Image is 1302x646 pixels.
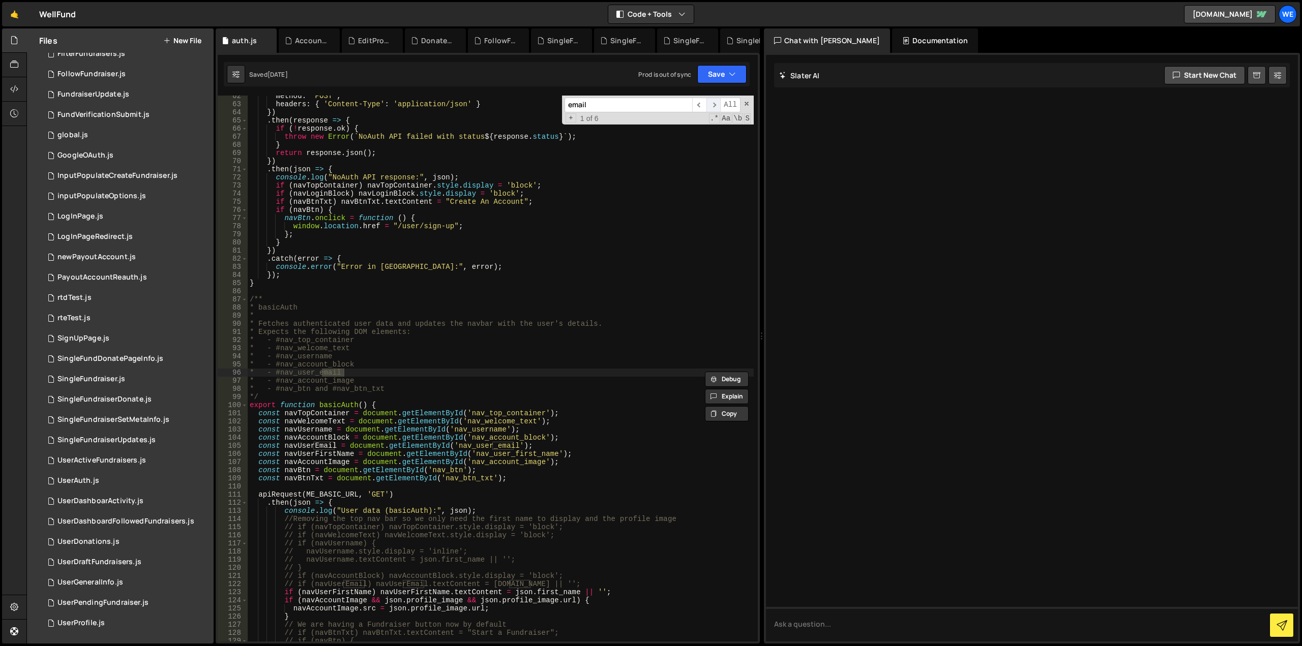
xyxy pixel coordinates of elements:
div: 94 [218,352,248,360]
div: 13134/33667.js [39,145,214,166]
span: 1 of 6 [576,114,603,122]
div: Chat with [PERSON_NAME] [764,28,890,53]
div: GoogleOAuth.js [57,151,113,160]
button: Explain [705,389,749,404]
div: 78 [218,222,248,230]
div: 69 [218,149,248,157]
div: inputPopulateOptions.js [57,192,146,201]
div: FilterFundraisers.js [57,49,125,58]
div: 72 [218,173,248,181]
div: InputPopulateCreateFundraiser.js [57,171,177,180]
div: UserDashboardFollowedFundraisers.js [57,517,194,526]
div: FollowFundraiser.js [484,36,517,46]
div: SingleFundraiser.js [57,375,125,384]
span: Toggle Replace mode [566,113,576,122]
div: 13134/34953.js [39,572,214,593]
div: EditProfileInformation.js [358,36,391,46]
div: 13134/32525.js [39,125,214,145]
div: 13134/33193.js [39,267,214,288]
div: 92 [218,336,248,344]
div: SingleFundraiserUpdates.js [610,36,643,46]
div: 121 [218,572,248,580]
div: 13134/37042.js [39,430,214,450]
div: 13134/33662.js [39,410,214,430]
div: 13134/34117.js [39,64,214,84]
div: 76 [218,206,248,214]
div: 13134/34971.js [39,511,214,532]
div: 109 [218,474,248,482]
div: global.js [57,131,88,140]
div: 13134/39027.js [39,349,214,369]
div: 13134/36954.js [39,593,214,613]
div: SignUpPage.js [57,334,109,343]
button: Save [697,65,747,83]
div: 91 [218,328,248,336]
div: 13134/32734.js [39,186,214,206]
div: 13134/34105.js [39,227,214,247]
div: SingleFundraiserDonate.js [57,395,152,404]
div: Prod is out of sync [638,70,691,79]
div: 95 [218,360,248,368]
div: 103 [218,425,248,434]
div: 99 [218,393,248,401]
div: 82 [218,255,248,263]
div: 13134/33195.js [39,166,214,186]
div: 80 [218,238,248,247]
button: Debug [705,372,749,387]
div: 74 [218,190,248,198]
div: 13134/36856.js [39,288,214,308]
div: UserDonations.js [57,537,120,546]
a: We [1279,5,1297,23]
div: 68 [218,141,248,149]
div: 79 [218,230,248,238]
div: 102 [218,417,248,425]
div: WellFund [39,8,76,20]
div: 129 [218,637,248,645]
div: 114 [218,515,248,523]
div: 13134/32733.js [39,247,214,267]
div: 123 [218,588,248,596]
span: Alt-Enter [720,98,741,112]
div: 105 [218,442,248,450]
div: 93 [218,344,248,352]
div: 117 [218,539,248,547]
div: 106 [218,450,248,458]
div: Documentation [892,28,978,53]
span: RegExp Search [709,113,720,124]
div: [DATE] [268,70,288,79]
span: CaseSensitive Search [721,113,731,124]
div: SingleFundraiserUpdates.js [57,436,156,445]
div: 126 [218,612,248,621]
div: 98 [218,385,248,393]
a: 🤙 [2,2,27,26]
div: 128 [218,629,248,637]
div: 115 [218,523,248,531]
div: 64 [218,108,248,116]
div: 122 [218,580,248,588]
div: 13134/34102.js [39,389,214,410]
div: LogInPageRedirect.js [57,232,133,241]
div: 13134/34988.js [39,471,214,491]
div: 100 [218,401,248,409]
div: 13134/37109.js [39,105,214,125]
div: 89 [218,312,248,320]
div: 119 [218,556,248,564]
div: 75 [218,198,248,206]
div: 13134/37030.js [39,84,214,105]
div: 13134/33400.js [39,44,214,64]
div: SingleFundDonatePageInfo.js [547,36,580,46]
div: 13134/37048.js [39,532,214,552]
div: 86 [218,287,248,295]
input: Search for [565,98,692,112]
div: 67 [218,133,248,141]
button: Code + Tools [608,5,694,23]
div: UserDashboarActivity.js [57,497,143,506]
div: 118 [218,547,248,556]
div: 127 [218,621,248,629]
div: FundraiserUpdate.js [57,90,129,99]
div: 110 [218,482,248,490]
div: AccountAuthorization.js [295,36,328,46]
div: FundVerificationSubmit.js [57,110,150,119]
div: 77 [218,214,248,222]
div: newPayoutAccount.js [57,253,136,262]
